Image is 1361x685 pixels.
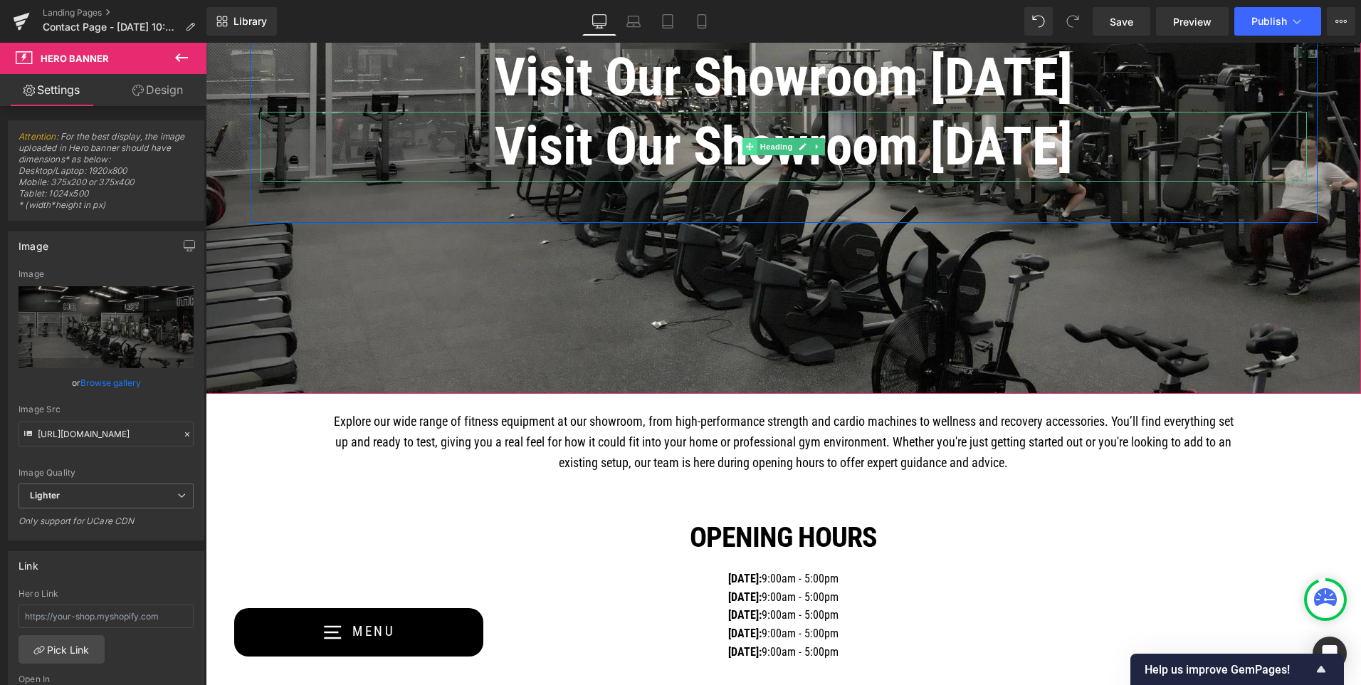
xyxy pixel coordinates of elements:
strong: [DATE]: [522,548,556,561]
div: Open In [19,674,194,684]
div: or [19,375,194,390]
button: Show survey - Help us improve GemPages! [1145,661,1330,678]
button: Redo [1058,7,1087,36]
p: Explore our wide range of fitness equipment at our showroom, from high-performance strength and c... [126,369,1030,430]
span: Contact Page - [DATE] 10:45:33 [43,21,179,33]
span: Library [233,15,267,28]
div: Link [19,552,38,572]
strong: [DATE]: [522,584,556,597]
strong: [DATE]: [522,529,556,543]
span: Publish [1251,16,1287,27]
a: New Library [206,7,277,36]
div: Only support for UCare CDN [19,516,194,536]
a: Attention [19,131,56,142]
button: Undo [1024,7,1053,36]
span: : For the best display, the image uploaded in Hero banner should have dimensions* as below: Deskt... [19,131,194,220]
strong: [DATE]: [522,602,556,616]
div: Open Intercom Messenger [1313,637,1347,671]
input: https://your-shop.myshopify.com [19,605,194,628]
span: Save [1110,14,1133,29]
a: Design [106,74,209,106]
a: Preview [1156,7,1229,36]
a: Mobile [685,7,719,36]
strong: [DATE]: [522,565,556,579]
div: Image [19,232,48,252]
a: Tablet [651,7,685,36]
a: Expand / Collapse [604,95,619,113]
span: Heading [551,95,589,113]
b: Lighter [30,490,60,501]
a: Laptop [616,7,651,36]
span: Preview [1173,14,1212,29]
a: Landing Pages [43,7,206,19]
span: Help us improve GemPages! [1145,663,1313,676]
a: Pick Link [19,635,105,664]
div: Image Src [19,404,194,414]
button: Publish [1234,7,1321,36]
span: Hero Banner [41,53,109,64]
a: Desktop [582,7,616,36]
div: Image Quality [19,468,194,478]
div: Hero Link [19,589,194,599]
div: Image [19,269,194,279]
a: Browse gallery [80,370,141,395]
button: More [1327,7,1355,36]
strong: Opening Hours [484,478,671,511]
input: Link [19,422,194,446]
